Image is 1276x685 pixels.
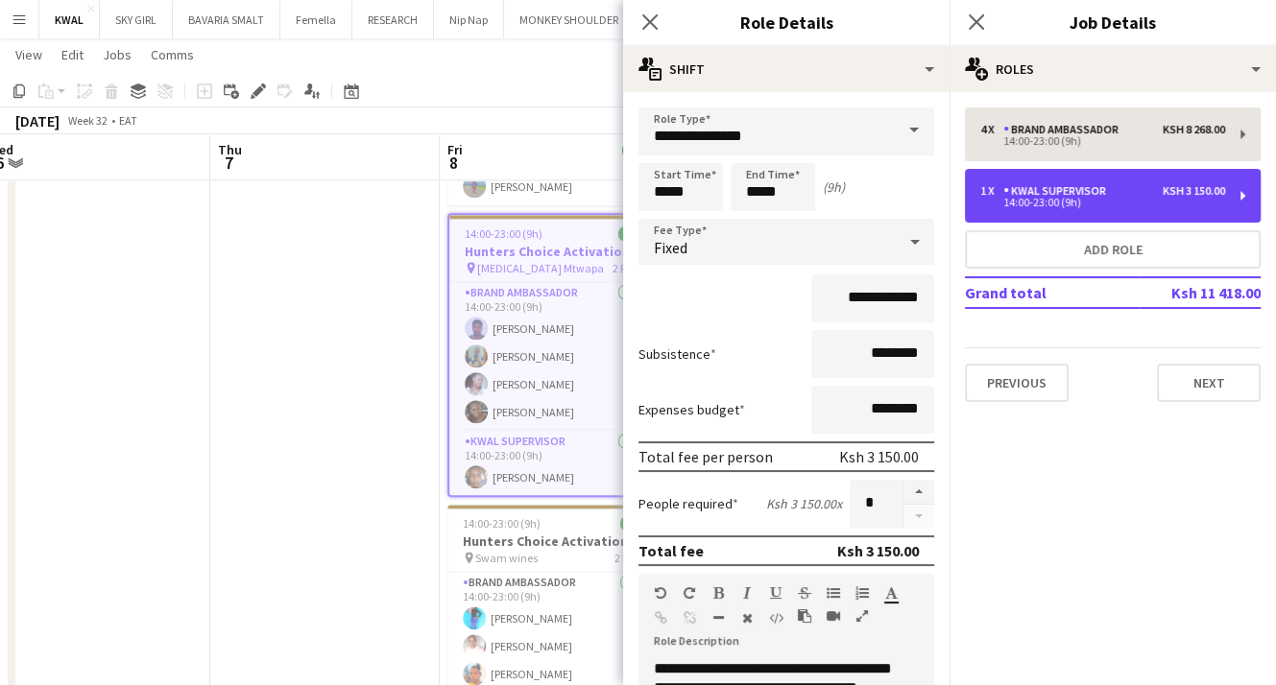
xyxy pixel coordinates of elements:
[654,585,667,601] button: Undo
[504,1,635,38] button: MONKEY SHOULDER
[463,516,541,531] span: 14:00-23:00 (9h)
[827,585,840,601] button: Unordered List
[638,401,745,418] label: Expenses budget
[823,178,845,196] div: (9h)
[965,230,1261,269] button: Add role
[711,585,725,601] button: Bold
[352,1,434,38] button: RESEARCH
[15,46,42,63] span: View
[620,516,647,531] span: 5/5
[711,610,725,626] button: Horizontal Line
[980,136,1225,146] div: 14:00-23:00 (9h)
[613,261,645,275] span: 2 Roles
[798,585,811,601] button: Strikethrough
[827,608,840,624] button: Insert video
[638,541,704,560] div: Total fee
[218,141,242,158] span: Thu
[965,364,1069,402] button: Previous
[623,10,950,35] h3: Role Details
[618,226,645,241] span: 5/5
[950,10,1276,35] h3: Job Details
[614,551,647,565] span: 2 Roles
[980,198,1225,207] div: 14:00-23:00 (9h)
[980,184,1003,198] div: 1 x
[215,152,242,174] span: 7
[638,345,716,363] label: Subsistence
[449,431,661,496] app-card-role: KWAL SUPERVISOR1/114:00-23:00 (9h)[PERSON_NAME]
[855,608,869,624] button: Fullscreen
[839,447,919,466] div: Ksh 3 150.00
[477,261,604,275] span: [MEDICAL_DATA] Mtwapa
[798,608,811,624] button: Paste as plain text
[766,495,842,512] div: Ksh 3 150.00 x
[683,585,696,601] button: Redo
[622,143,661,157] span: 67/67
[965,277,1140,308] td: Grand total
[855,585,869,601] button: Ordered List
[465,226,542,241] span: 14:00-23:00 (9h)
[950,46,1276,92] div: Roles
[63,113,111,128] span: Week 32
[1163,184,1225,198] div: Ksh 3 150.00
[8,42,50,67] a: View
[173,1,280,38] button: BAVARIA SMALT
[449,282,661,431] app-card-role: Brand Ambassador4/414:00-23:00 (9h)[PERSON_NAME][PERSON_NAME][PERSON_NAME][PERSON_NAME]
[95,42,139,67] a: Jobs
[837,541,919,560] div: Ksh 3 150.00
[1003,123,1126,136] div: Brand Ambassador
[39,1,100,38] button: KWAL
[100,1,173,38] button: SKY GIRL
[1140,277,1261,308] td: Ksh 11 418.00
[769,585,782,601] button: Underline
[740,585,754,601] button: Italic
[143,42,202,67] a: Comms
[980,123,1003,136] div: 4 x
[15,111,60,130] div: [DATE]
[769,610,782,626] button: HTML Code
[434,1,504,38] button: Nip Nap
[1157,364,1261,402] button: Next
[61,46,84,63] span: Edit
[638,495,738,512] label: People required
[884,585,898,601] button: Text Color
[1163,123,1225,136] div: Ksh 8 268.00
[740,610,754,626] button: Clear Formatting
[1003,184,1114,198] div: KWAL SUPERVISOR
[654,238,687,257] span: Fixed
[103,46,132,63] span: Jobs
[54,42,91,67] a: Edit
[280,1,352,38] button: Femella
[638,447,773,466] div: Total fee per person
[447,141,463,158] span: Fri
[903,480,934,505] button: Increase
[119,113,137,128] div: EAT
[623,46,950,92] div: Shift
[445,152,463,174] span: 8
[475,551,538,565] span: Swam wines
[151,46,194,63] span: Comms
[447,532,662,550] h3: Hunters Choice Activation
[449,243,661,260] h3: Hunters Choice Activation
[447,213,662,497] app-job-card: 14:00-23:00 (9h)5/5Hunters Choice Activation [MEDICAL_DATA] Mtwapa2 RolesBrand Ambassador4/414:00...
